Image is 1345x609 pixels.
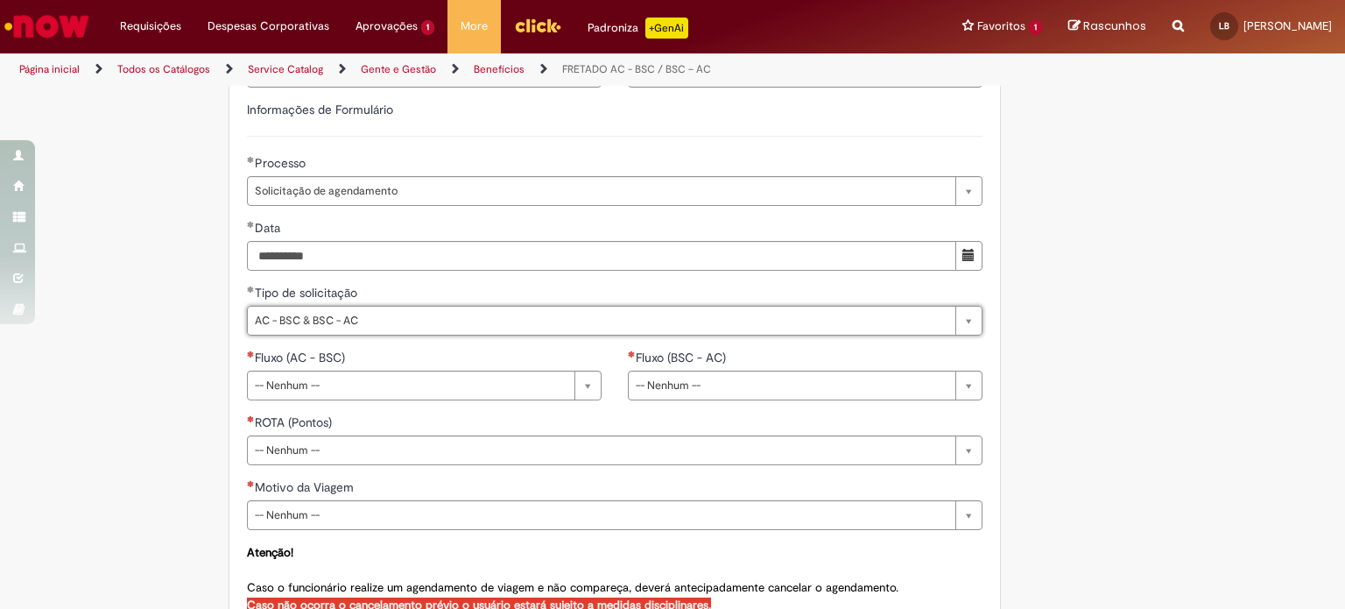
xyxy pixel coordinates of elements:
span: Obrigatório Preenchido [247,286,255,293]
span: ROTA (Pontos) [255,414,335,430]
span: Necessários [628,351,636,358]
p: +GenAi [645,18,688,39]
span: 1 [421,20,434,35]
label: Informações de Formulário [247,102,393,117]
a: Gente e Gestão [361,62,436,76]
button: Mostrar calendário para Data [955,241,982,271]
img: click_logo_yellow_360x200.png [514,12,561,39]
span: Obrigatório Preenchido [247,221,255,228]
span: Processo [255,155,309,171]
span: Necessários [247,351,255,358]
span: -- Nenhum -- [255,372,566,400]
a: Todos os Catálogos [117,62,210,76]
div: Padroniza [588,18,688,39]
span: 1 [1029,20,1042,35]
span: Aprovações [356,18,418,35]
span: [PERSON_NAME] [1243,18,1332,33]
span: Tipo de solicitação [255,285,361,301]
span: Obrigatório Preenchido [247,156,255,163]
img: ServiceNow [2,9,92,44]
span: More [461,18,488,35]
a: FRETADO AC - BSC / BSC – AC [562,62,711,76]
span: Necessários [247,415,255,422]
span: Rascunhos [1083,18,1146,34]
span: AC - BSC & BSC - AC [255,307,947,335]
a: Rascunhos [1068,18,1146,35]
span: -- Nenhum -- [636,372,947,400]
span: LB [1219,20,1229,32]
strong: Atenção! [247,545,293,560]
span: Requisições [120,18,181,35]
a: Página inicial [19,62,80,76]
span: Despesas Corporativas [208,18,329,35]
span: Necessários [247,480,255,487]
input: Data 04 September 2025 Thursday [247,241,956,271]
span: Fluxo (BSC - AC) [636,350,729,365]
span: -- Nenhum -- [255,436,947,464]
a: Service Catalog [248,62,323,76]
span: Fluxo (AC - BSC) [255,350,349,365]
a: Benefícios [474,62,525,76]
span: Motivo da Viagem [255,479,357,495]
ul: Trilhas de página [13,53,884,86]
span: Data [255,220,284,236]
span: -- Nenhum -- [255,501,947,529]
span: Favoritos [977,18,1025,35]
span: Solicitação de agendamento [255,177,947,205]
